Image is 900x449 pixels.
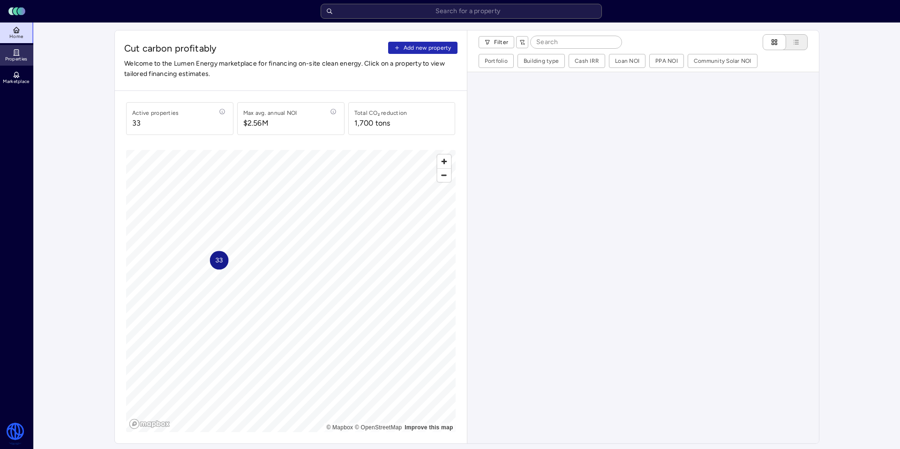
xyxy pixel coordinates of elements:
[9,34,23,39] span: Home
[129,419,170,429] a: Mapbox logo
[479,54,513,67] button: Portfolio
[243,118,297,129] span: $2.56M
[615,56,639,66] div: Loan NOI
[569,54,605,67] button: Cash IRR
[354,108,407,118] div: Total CO₂ reduction
[405,424,453,431] a: Map feedback
[124,42,384,55] span: Cut carbon profitably
[124,59,457,79] span: Welcome to the Lumen Energy marketplace for financing on-site clean energy. Click on a property t...
[688,54,757,67] button: Community Solar NOI
[243,108,297,118] div: Max avg. annual NOI
[531,36,622,48] input: Search
[3,79,29,84] span: Marketplace
[404,43,451,52] span: Add new property
[388,42,457,54] button: Add new property
[321,4,602,19] input: Search for a property
[216,255,223,265] span: 33
[655,56,678,66] div: PPA NOI
[575,56,599,66] div: Cash IRR
[437,155,451,168] button: Zoom in
[132,108,179,118] div: Active properties
[210,251,229,269] div: Map marker
[132,118,179,129] span: 33
[694,56,751,66] div: Community Solar NOI
[763,34,786,50] button: Cards view
[650,54,683,67] button: PPA NOI
[524,56,559,66] div: Building type
[437,168,451,182] button: Zoom out
[479,36,515,48] button: Filter
[126,150,456,432] canvas: Map
[355,424,402,431] a: OpenStreetMap
[777,34,808,50] button: List view
[485,56,508,66] div: Portfolio
[326,424,353,431] a: Mapbox
[518,54,564,67] button: Building type
[609,54,645,67] button: Loan NOI
[354,118,390,129] div: 1,700 tons
[5,56,28,62] span: Properties
[437,169,451,182] span: Zoom out
[6,423,25,445] img: Watershed
[494,37,509,47] span: Filter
